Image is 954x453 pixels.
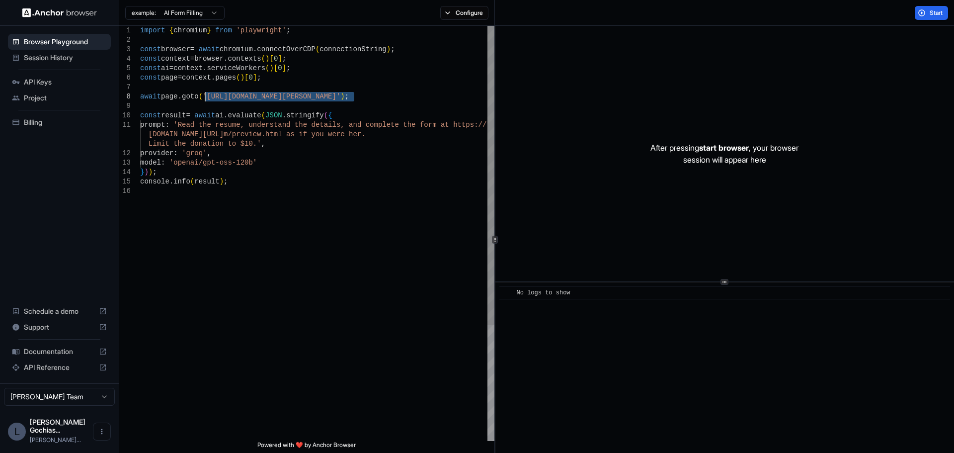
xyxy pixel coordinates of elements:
[140,64,161,72] span: const
[24,53,107,63] span: Session History
[930,9,944,17] span: Start
[274,55,278,63] span: 0
[319,45,386,53] span: connectionString
[261,55,265,63] span: (
[22,8,97,17] img: Anchor Logo
[224,55,228,63] span: .
[282,64,286,72] span: ]
[190,45,194,53] span: =
[140,45,161,53] span: const
[224,178,228,185] span: ;
[345,92,349,100] span: ;
[286,111,324,119] span: stringify
[215,111,224,119] span: ai
[173,121,382,129] span: 'Read the resume, understand the details, and comp
[169,178,173,185] span: .
[8,344,111,360] div: Documentation
[190,55,194,63] span: =
[228,55,261,63] span: contexts
[8,303,111,319] div: Schedule a demo
[190,178,194,185] span: (
[194,111,215,119] span: await
[215,26,232,34] span: from
[140,92,161,100] span: await
[173,26,207,34] span: chromium
[8,360,111,375] div: API Reference
[265,55,269,63] span: )
[119,92,131,101] div: 8
[324,111,328,119] span: (
[30,436,81,444] span: l.gochiashvili@gmail.com
[149,130,224,138] span: [DOMAIN_NAME][URL]
[119,177,131,186] div: 15
[178,74,182,82] span: =
[257,74,261,82] span: ;
[182,149,207,157] span: 'groq'
[269,64,273,72] span: )
[257,45,316,53] span: connectOverCDP
[140,178,169,185] span: console
[253,74,257,82] span: ]
[140,159,161,167] span: model
[257,441,356,453] span: Powered with ❤️ by Anchor Browser
[504,288,509,298] span: ​
[199,92,203,100] span: (
[119,111,131,120] div: 10
[650,142,798,166] p: After pressing , your browser session will appear here
[173,178,190,185] span: info
[132,9,156,17] span: example:
[215,74,236,82] span: pages
[24,77,107,87] span: API Keys
[253,45,257,53] span: .
[144,168,148,176] span: )
[153,168,157,176] span: ;
[699,143,749,153] span: start browser
[248,74,252,82] span: 0
[269,55,273,63] span: [
[119,149,131,158] div: 12
[169,26,173,34] span: {
[340,92,344,100] span: )
[161,111,186,119] span: result
[8,423,26,441] div: L
[119,54,131,64] div: 4
[211,74,215,82] span: .
[203,64,207,72] span: .
[140,149,173,157] span: provider
[8,319,111,335] div: Support
[24,37,107,47] span: Browser Playground
[24,322,95,332] span: Support
[169,159,257,167] span: 'openai/gpt-oss-120b'
[140,121,165,129] span: prompt
[119,158,131,168] div: 13
[274,64,278,72] span: [
[119,26,131,35] div: 1
[278,64,282,72] span: 0
[119,73,131,83] div: 6
[161,92,178,100] span: page
[119,101,131,111] div: 9
[207,26,211,34] span: }
[186,111,190,119] span: =
[161,64,169,72] span: ai
[165,121,169,129] span: :
[240,74,244,82] span: )
[203,92,340,100] span: '[URL][DOMAIN_NAME][PERSON_NAME]'
[24,306,95,316] span: Schedule a demo
[8,74,111,90] div: API Keys
[8,90,111,106] div: Project
[387,45,391,53] span: )
[24,117,107,127] span: Billing
[8,114,111,130] div: Billing
[119,35,131,45] div: 2
[24,93,107,103] span: Project
[173,64,203,72] span: context
[149,168,153,176] span: )
[282,55,286,63] span: ;
[178,92,182,100] span: .
[161,74,178,82] span: page
[282,111,286,119] span: .
[8,34,111,50] div: Browser Playground
[207,64,265,72] span: serviceWorkers
[119,64,131,73] div: 5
